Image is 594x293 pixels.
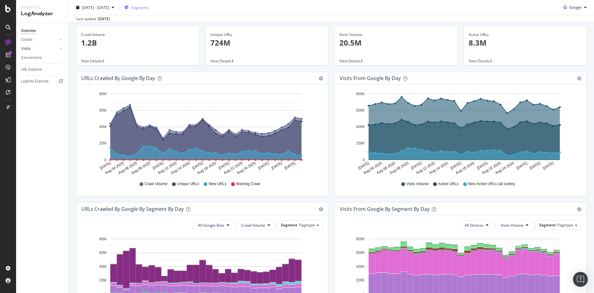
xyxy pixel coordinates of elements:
[468,181,515,187] span: New Active URLs (all codes)
[281,222,297,228] span: Segment
[99,264,106,269] text: 40M
[74,2,117,12] button: [DATE] - [DATE]
[177,181,199,187] span: Unique URLs
[356,92,365,96] text: 800K
[236,220,275,230] button: Crawl Volume
[104,161,125,175] text: Aug 04 2025
[356,108,365,113] text: 600K
[339,58,360,64] span: View Details
[340,89,579,175] div: A chart.
[98,16,110,22] div: [DATE]
[82,5,109,10] span: [DATE] - [DATE]
[104,158,106,162] text: 0
[21,37,32,43] div: Crawls
[152,161,164,171] text: [DATE]
[356,278,365,282] text: 200K
[21,46,30,52] div: Visits
[21,66,42,73] div: URL Explorer
[21,46,58,52] a: Visits
[81,32,194,38] div: Crawl Volume
[450,161,462,171] text: [DATE]
[196,161,217,175] text: Aug 18 2025
[561,2,589,12] button: Google
[99,161,111,171] text: [DATE]
[481,161,501,175] text: Aug 22 2025
[428,161,449,175] text: Aug 14 2025
[198,223,224,228] span: All Google Bots
[192,161,204,171] text: [DATE]
[144,181,167,187] span: Crawl Volume
[218,161,230,171] text: [DATE]
[236,161,256,175] text: Aug 24 2025
[438,181,458,187] span: Active URLs
[99,108,106,113] text: 60M
[557,222,573,228] span: Pagetype
[270,161,283,171] text: [DATE]
[465,223,484,228] span: All Devices
[76,16,110,22] div: Last update
[577,207,581,211] div: gear
[21,78,49,85] div: Logfiles Explorer
[539,222,556,228] span: Segment
[339,38,453,48] p: 20.5M
[356,141,365,146] text: 200K
[284,161,296,171] text: [DATE]
[415,161,436,175] text: Aug 12 2025
[21,66,64,73] a: URL Explorer
[319,76,323,81] div: gear
[21,28,36,34] div: Overview
[356,251,365,255] text: 600K
[257,161,270,171] text: [DATE]
[99,125,106,129] text: 40M
[210,32,324,38] div: Unique URLs
[21,5,63,10] div: Analytics
[469,38,582,48] p: 8.3M
[21,55,64,61] a: Conversions
[170,161,191,175] text: Aug 14 2025
[476,161,489,171] text: [DATE]
[501,223,523,228] span: Visits Volume
[363,161,383,175] text: Aug 04 2025
[410,161,423,171] text: [DATE]
[81,89,321,175] svg: A chart.
[21,55,42,61] div: Conversions
[209,181,226,187] span: New URLs
[494,161,515,175] text: Aug 24 2025
[356,264,365,269] text: 400K
[81,206,184,212] div: URLs Crawled by Google By Segment By Day
[81,38,194,48] p: 1.2B
[389,161,409,175] text: Aug 08 2025
[131,5,148,10] span: Segments
[516,161,528,171] text: [DATE]
[131,161,151,175] text: Aug 08 2025
[193,220,235,230] button: All Google Bots
[340,206,429,212] div: Visits from Google By Segment By Day
[356,125,365,129] text: 400K
[99,141,106,146] text: 20M
[455,161,475,175] text: Aug 18 2025
[21,78,64,85] a: Logfiles Explorer
[210,58,231,64] span: View Details
[99,278,106,282] text: 20M
[223,161,243,175] text: Aug 22 2025
[81,58,102,64] span: View Details
[99,237,106,241] text: 80M
[21,37,58,43] a: Crawls
[236,181,260,187] span: Warning Crawl
[21,28,64,34] a: Overview
[117,161,138,175] text: Aug 06 2025
[569,5,582,10] span: Google
[319,207,323,211] div: gear
[469,32,582,38] div: Active URLs
[339,32,453,38] div: Visits Volume
[81,75,155,81] div: URLs Crawled by Google by day
[210,38,324,48] p: 724M
[99,251,106,255] text: 60M
[299,222,315,228] span: Pagetype
[529,161,541,171] text: [DATE]
[363,158,365,162] text: 0
[21,10,63,17] div: LogAnalyzer
[469,58,490,64] span: View Details
[376,161,396,175] text: Aug 06 2025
